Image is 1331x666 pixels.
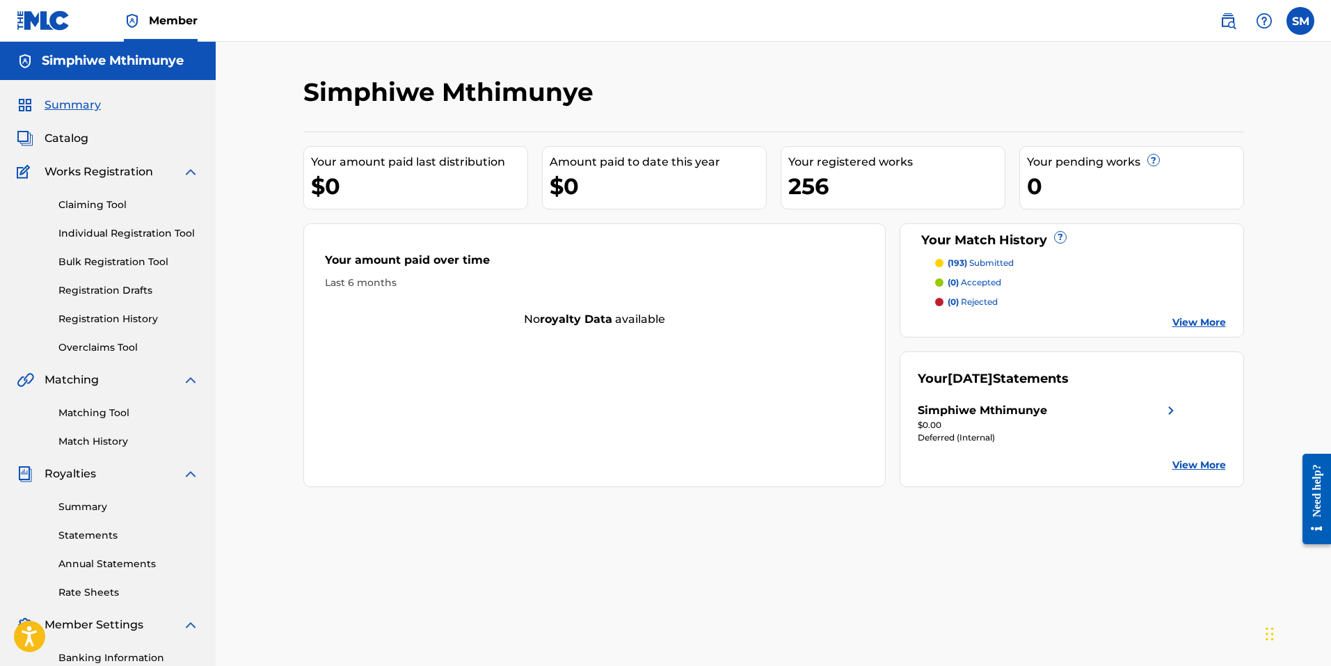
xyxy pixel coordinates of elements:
a: (0) rejected [935,296,1226,308]
strong: royalty data [540,312,612,326]
img: MLC Logo [17,10,70,31]
div: $0.00 [918,419,1179,431]
img: help [1256,13,1273,29]
iframe: Resource Center [1292,443,1331,555]
iframe: Chat Widget [1261,599,1331,666]
div: Your Statements [918,370,1069,388]
img: Summary [17,97,33,113]
a: Claiming Tool [58,198,199,212]
span: Member Settings [45,617,143,633]
a: Registration History [58,312,199,326]
img: search [1220,13,1236,29]
img: Catalog [17,130,33,147]
img: expand [182,164,199,180]
span: Catalog [45,130,88,147]
div: 256 [788,171,1005,202]
a: Statements [58,528,199,543]
a: Bulk Registration Tool [58,255,199,269]
a: SummarySummary [17,97,101,113]
img: Works Registration [17,164,35,180]
div: Your pending works [1027,154,1243,171]
span: Matching [45,372,99,388]
div: User Menu [1286,7,1314,35]
a: Overclaims Tool [58,340,199,355]
a: View More [1172,458,1226,473]
div: Help [1250,7,1278,35]
a: View More [1172,315,1226,330]
img: right chevron icon [1163,402,1179,419]
span: ? [1148,154,1159,166]
a: Individual Registration Tool [58,226,199,241]
img: Royalties [17,466,33,482]
span: Royalties [45,466,96,482]
h2: Simphiwe Mthimunye [303,77,600,108]
p: submitted [948,257,1014,269]
a: Matching Tool [58,406,199,420]
img: expand [182,617,199,633]
div: Your amount paid over time [325,252,865,276]
div: 0 [1027,171,1243,202]
img: Matching [17,372,34,388]
div: $0 [311,171,527,202]
div: Last 6 months [325,276,865,290]
img: expand [182,466,199,482]
a: (0) accepted [935,276,1226,289]
div: Simphiwe Mthimunye [918,402,1047,419]
span: (0) [948,296,959,307]
a: Banking Information [58,651,199,665]
a: Rate Sheets [58,585,199,600]
p: accepted [948,276,1001,289]
div: Your Match History [918,231,1226,250]
img: Accounts [17,53,33,70]
a: Registration Drafts [58,283,199,298]
span: (193) [948,257,967,268]
div: Deferred (Internal) [918,431,1179,444]
a: Match History [58,434,199,449]
div: $0 [550,171,766,202]
div: No available [304,311,886,328]
h5: Simphiwe Mthimunye [42,53,184,69]
img: Member Settings [17,617,33,633]
a: Public Search [1214,7,1242,35]
p: rejected [948,296,998,308]
span: Works Registration [45,164,153,180]
span: ? [1055,232,1066,243]
span: Summary [45,97,101,113]
a: Annual Statements [58,557,199,571]
span: (0) [948,277,959,287]
div: Your registered works [788,154,1005,171]
div: Amount paid to date this year [550,154,766,171]
div: Drag [1266,613,1274,655]
a: Simphiwe Mthimunyeright chevron icon$0.00Deferred (Internal) [918,402,1179,444]
a: Summary [58,500,199,514]
a: (193) submitted [935,257,1226,269]
img: Top Rightsholder [124,13,141,29]
a: CatalogCatalog [17,130,88,147]
img: expand [182,372,199,388]
span: [DATE] [948,371,993,386]
div: Your amount paid last distribution [311,154,527,171]
span: Member [149,13,198,29]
